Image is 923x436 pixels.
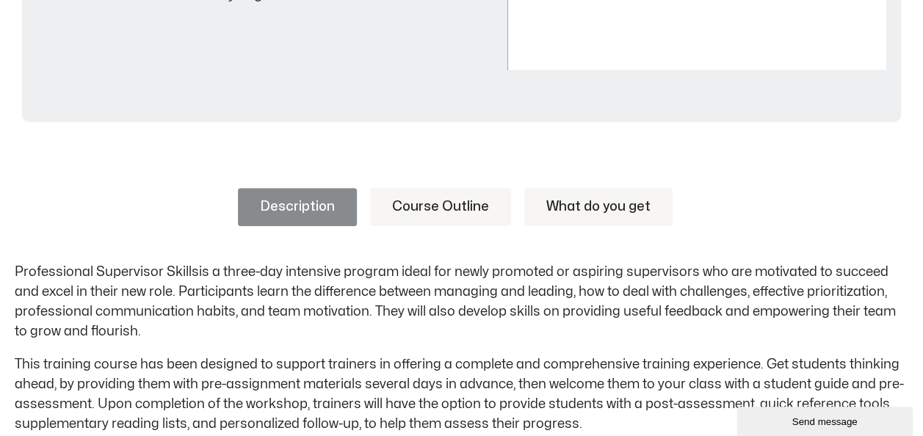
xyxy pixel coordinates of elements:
[736,404,916,436] iframe: chat widget
[370,188,511,226] a: Course Outline
[15,262,908,341] p: is a three-day intensive program ideal for newly promoted or aspiring supervisors who are motivat...
[15,266,199,278] em: Professional Supervisor Skills
[524,188,673,226] a: What do you get
[15,355,908,434] p: This training course has been designed to support trainers in offering a complete and comprehensi...
[238,188,357,226] a: Description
